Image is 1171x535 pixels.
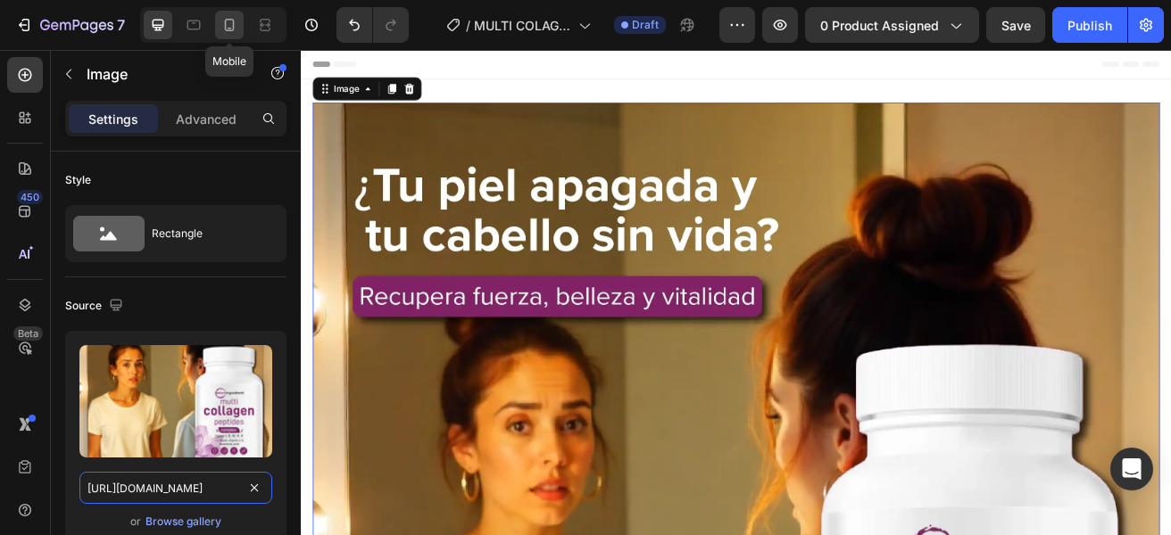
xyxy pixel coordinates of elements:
button: Publish [1052,7,1127,43]
img: preview-image [79,345,272,457]
span: Draft [632,17,659,33]
div: Style [65,172,91,188]
span: / [466,16,470,35]
div: 450 [17,190,43,204]
div: Publish [1067,16,1112,35]
p: Image [87,63,238,85]
span: 0 product assigned [820,16,939,35]
div: Rectangle [152,213,261,254]
iframe: Design area [301,50,1171,535]
button: Save [986,7,1045,43]
div: Source [65,294,127,318]
p: 7 [117,14,125,36]
div: Undo/Redo [336,7,409,43]
button: 0 product assigned [805,7,979,43]
div: Open Intercom Messenger [1110,448,1153,490]
button: Browse gallery [145,513,222,531]
p: Settings [88,110,138,128]
span: MULTI COLAGENO PEPTIDES [474,16,571,35]
input: https://example.com/image.jpg [79,472,272,504]
span: Save [1001,18,1031,33]
div: Beta [13,326,43,341]
button: 7 [7,7,133,43]
div: Browse gallery [145,514,221,530]
span: or [130,511,141,532]
p: Advanced [176,110,237,128]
